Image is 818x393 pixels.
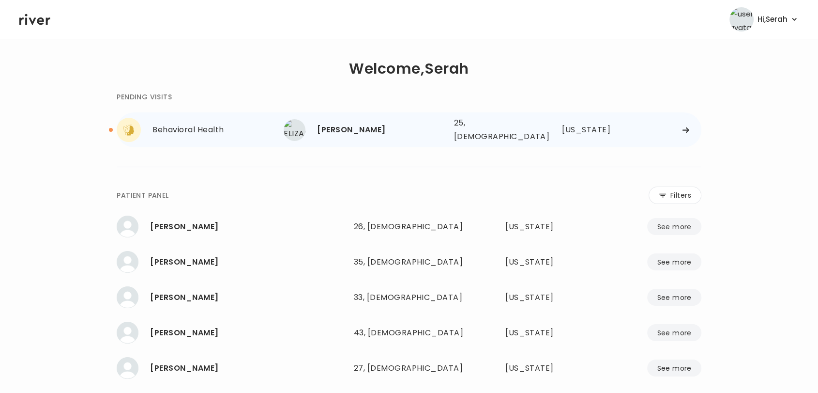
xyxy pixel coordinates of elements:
div: 27, [DEMOGRAPHIC_DATA] [354,362,465,375]
button: See more [647,218,701,235]
div: Texas [505,220,583,234]
div: Behavioral Health [152,123,284,137]
div: PATIENT PANEL [117,189,168,201]
div: Texas [505,291,583,304]
div: PENDING VISITS [117,91,172,103]
img: Taylor Stewart [117,216,138,237]
button: user avatarHi,Serah [729,7,799,31]
span: Hi, Serah [757,13,788,26]
div: Rommel Carino [150,326,346,340]
div: Jenaea Toumberlin [150,362,346,375]
div: Illinois [562,123,616,137]
div: Kansas [505,362,583,375]
div: Taylor Stewart [150,220,346,234]
div: Chatorra williams [150,291,346,304]
h1: Welcome, Serah [349,62,469,76]
div: 33, [DEMOGRAPHIC_DATA] [354,291,465,304]
button: See more [647,324,701,341]
button: Filters [649,187,701,204]
div: Texas [505,326,583,340]
img: Chatorra williams [117,286,138,308]
div: 43, [DEMOGRAPHIC_DATA] [354,326,465,340]
img: Margo Gonzalez [117,251,138,273]
button: See more [647,253,701,270]
button: See more [647,360,701,377]
div: 26, [DEMOGRAPHIC_DATA] [354,220,465,234]
div: ELIZABETH KIRKPATRICK [317,123,446,137]
img: Jenaea Toumberlin [117,357,138,379]
img: user avatar [729,7,754,31]
img: Rommel Carino [117,322,138,344]
div: 35, [DEMOGRAPHIC_DATA] [354,255,465,269]
div: Texas [505,255,583,269]
img: ELIZABETH KIRKPATRICK [284,119,305,141]
button: See more [647,289,701,306]
div: Margo Gonzalez [150,255,346,269]
div: 25, [DEMOGRAPHIC_DATA] [454,116,531,143]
